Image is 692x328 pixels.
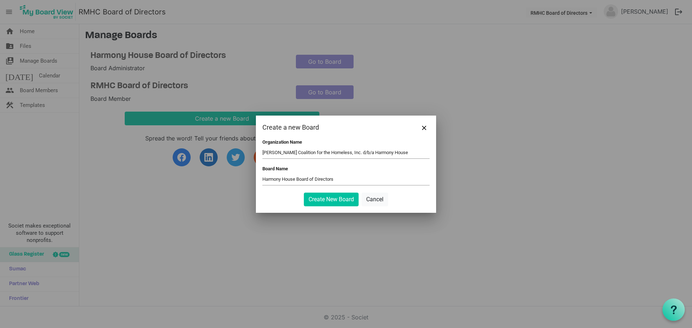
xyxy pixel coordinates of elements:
label: Organization Name [262,139,302,145]
label: Board Name [262,166,288,171]
button: Cancel [361,193,388,206]
button: Close [419,122,430,133]
div: Create a new Board [262,122,396,133]
button: Create New Board [304,193,359,206]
